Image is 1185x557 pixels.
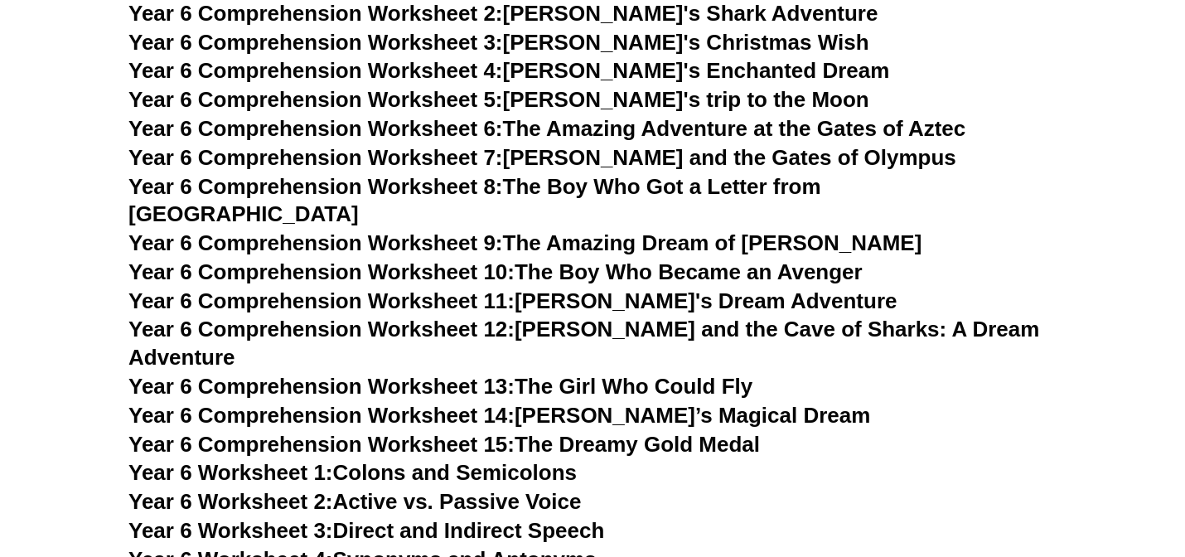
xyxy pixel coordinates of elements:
[128,1,878,26] a: Year 6 Comprehension Worksheet 2:[PERSON_NAME]'s Shark Adventure
[128,116,965,141] a: Year 6 Comprehension Worksheet 6:The Amazing Adventure at the Gates of Aztec
[128,30,503,55] span: Year 6 Comprehension Worksheet 3:
[128,374,752,399] a: Year 6 Comprehension Worksheet 13:The Girl Who Could Fly
[128,317,1039,370] a: Year 6 Comprehension Worksheet 12:[PERSON_NAME] and the Cave of Sharks: A Dream Adventure
[128,317,515,341] span: Year 6 Comprehension Worksheet 12:
[128,288,515,313] span: Year 6 Comprehension Worksheet 11:
[128,259,863,284] a: Year 6 Comprehension Worksheet 10:The Boy Who Became an Avenger
[128,230,921,255] a: Year 6 Comprehension Worksheet 9:The Amazing Dream of [PERSON_NAME]
[128,1,503,26] span: Year 6 Comprehension Worksheet 2:
[128,489,333,514] span: Year 6 Worksheet 2:
[128,518,333,543] span: Year 6 Worksheet 3:
[128,174,503,199] span: Year 6 Comprehension Worksheet 8:
[128,30,869,55] a: Year 6 Comprehension Worksheet 3:[PERSON_NAME]'s Christmas Wish
[128,403,870,428] a: Year 6 Comprehension Worksheet 14:[PERSON_NAME]’s Magical Dream
[128,432,760,457] a: Year 6 Comprehension Worksheet 15:The Dreamy Gold Medal
[128,145,956,170] a: Year 6 Comprehension Worksheet 7:[PERSON_NAME] and the Gates of Olympus
[128,489,581,514] a: Year 6 Worksheet 2:Active vs. Passive Voice
[128,58,889,83] a: Year 6 Comprehension Worksheet 4:[PERSON_NAME]'s Enchanted Dream
[128,288,897,313] a: Year 6 Comprehension Worksheet 11:[PERSON_NAME]'s Dream Adventure
[128,374,515,399] span: Year 6 Comprehension Worksheet 13:
[128,58,503,83] span: Year 6 Comprehension Worksheet 4:
[128,116,503,141] span: Year 6 Comprehension Worksheet 6:
[128,403,515,428] span: Year 6 Comprehension Worksheet 14:
[128,174,821,227] a: Year 6 Comprehension Worksheet 8:The Boy Who Got a Letter from [GEOGRAPHIC_DATA]
[128,230,503,255] span: Year 6 Comprehension Worksheet 9:
[128,460,333,485] span: Year 6 Worksheet 1:
[128,460,577,485] a: Year 6 Worksheet 1:Colons and Semicolons
[128,518,604,543] a: Year 6 Worksheet 3:Direct and Indirect Speech
[128,87,869,112] a: Year 6 Comprehension Worksheet 5:[PERSON_NAME]'s trip to the Moon
[128,259,515,284] span: Year 6 Comprehension Worksheet 10:
[128,87,503,112] span: Year 6 Comprehension Worksheet 5:
[128,432,515,457] span: Year 6 Comprehension Worksheet 15:
[901,370,1185,557] iframe: Chat Widget
[128,145,503,170] span: Year 6 Comprehension Worksheet 7:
